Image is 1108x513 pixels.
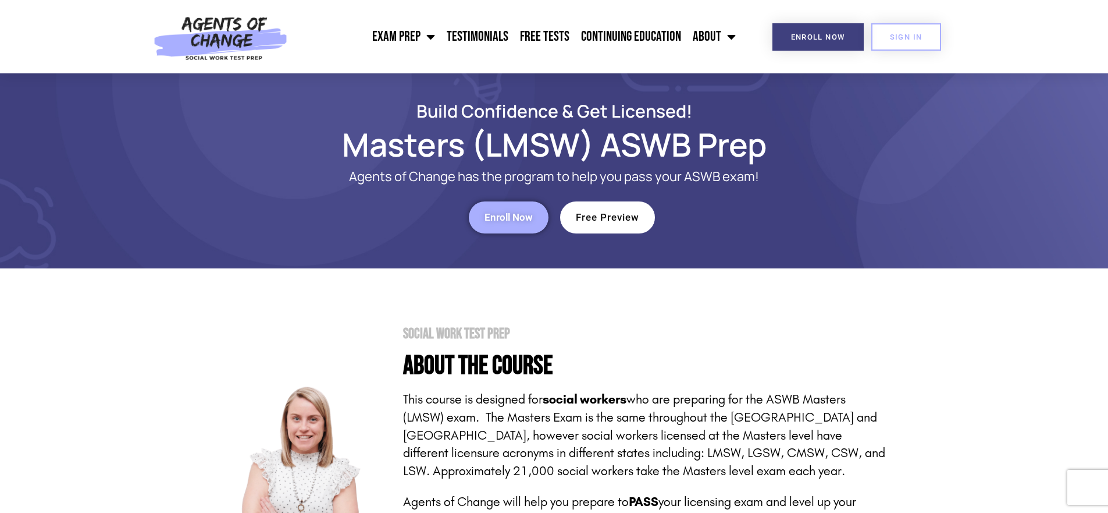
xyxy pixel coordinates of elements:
nav: Menu [294,22,742,51]
h1: Masters (LMSW) ASWB Prep [223,131,886,158]
a: Testimonials [441,22,514,51]
h2: Build Confidence & Get Licensed! [223,102,886,119]
span: Enroll Now [791,33,845,41]
a: About [687,22,742,51]
a: Free Tests [514,22,575,51]
p: This course is designed for who are preparing for the ASWB Masters (LMSW) exam. The Masters Exam ... [403,391,886,480]
p: Agents of Change has the program to help you pass your ASWB exam! [269,169,839,184]
a: SIGN IN [871,23,941,51]
strong: social workers [543,392,626,407]
span: SIGN IN [890,33,922,41]
a: Exam Prep [366,22,441,51]
span: Free Preview [576,213,639,222]
a: Continuing Education [575,22,687,51]
a: Free Preview [560,201,655,233]
h2: Social Work Test Prep [403,327,886,341]
strong: PASS [629,494,658,510]
h4: About the Course [403,353,886,379]
span: Enroll Now [484,213,533,222]
a: Enroll Now [469,201,548,233]
a: Enroll Now [772,23,864,51]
